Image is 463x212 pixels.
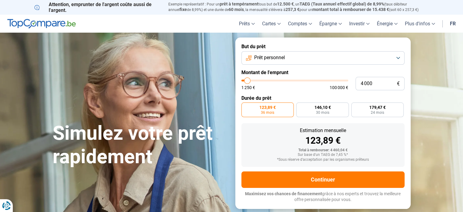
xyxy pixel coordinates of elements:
label: Montant de l'emprunt [241,70,405,75]
span: 123,89 € [259,105,276,110]
div: 123,89 € [246,136,400,145]
a: Prêts [235,15,258,33]
a: Investir [345,15,373,33]
span: 60 mois [229,7,244,12]
a: Épargne [316,15,345,33]
span: 100 000 € [330,85,348,90]
span: 1 250 € [241,85,255,90]
a: Comptes [284,15,316,33]
span: 36 mois [261,111,274,114]
span: 12.500 € [277,2,294,6]
p: Attention, emprunter de l'argent coûte aussi de l'argent. [34,2,161,13]
p: grâce à nos experts et trouvez la meilleure offre personnalisée pour vous. [241,191,405,203]
img: TopCompare [7,19,76,29]
div: Estimation mensuelle [246,128,400,133]
a: Plus d'infos [401,15,439,33]
a: Énergie [373,15,401,33]
div: *Sous réserve d'acceptation par les organismes prêteurs [246,158,400,162]
p: Exemple représentatif : Pour un tous but de , un (taux débiteur annuel de 8,99%) et une durée de ... [168,2,429,13]
span: 257,3 € [286,7,300,12]
button: Continuer [241,171,405,188]
span: montant total à rembourser de 15.438 € [312,7,389,12]
span: TAEG (Taux annuel effectif global) de 8,99% [300,2,384,6]
span: Prêt personnel [254,54,285,61]
div: Total à rembourser: 4 460,04 € [246,148,400,153]
div: Sur base d'un TAEG de 7,45 %* [246,153,400,157]
span: 24 mois [371,111,384,114]
span: 146,10 € [314,105,331,110]
span: Maximisez vos chances de financement [245,191,322,196]
a: Cartes [258,15,284,33]
label: But du prêt [241,44,405,49]
span: 30 mois [316,111,329,114]
span: fixe [180,7,187,12]
a: fr [446,15,459,33]
button: Prêt personnel [241,51,405,65]
h1: Simulez votre prêt rapidement [53,122,228,169]
label: Durée du prêt [241,95,405,101]
span: € [397,81,400,86]
span: prêt à tempérament [220,2,258,6]
span: 179,47 € [369,105,386,110]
